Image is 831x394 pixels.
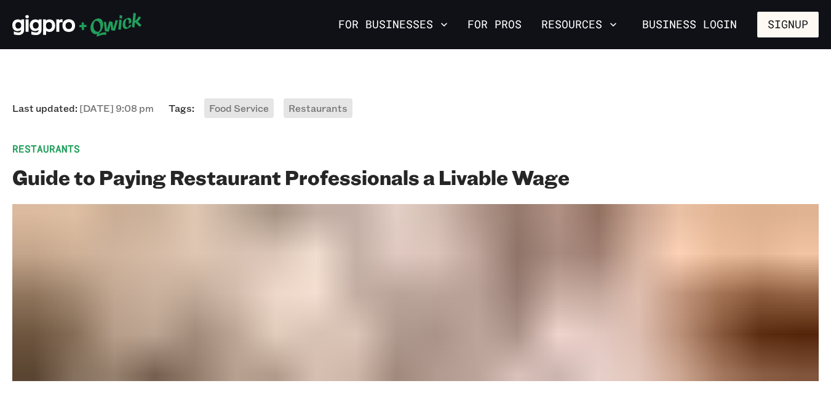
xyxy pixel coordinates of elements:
span: Restaurants [288,101,348,114]
a: For Pros [463,14,527,35]
span: Tags: [169,102,194,114]
a: Business Login [632,12,747,37]
h2: Guide to Paying Restaurant Professionals a Livable Wage [12,165,819,189]
span: Restaurants [12,143,819,155]
span: [DATE] 9:08 pm [79,101,154,114]
span: Last updated: [12,102,154,114]
button: Resources [536,14,622,35]
button: For Businesses [333,14,453,35]
button: Signup [757,12,819,37]
span: Food Service [209,101,269,114]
